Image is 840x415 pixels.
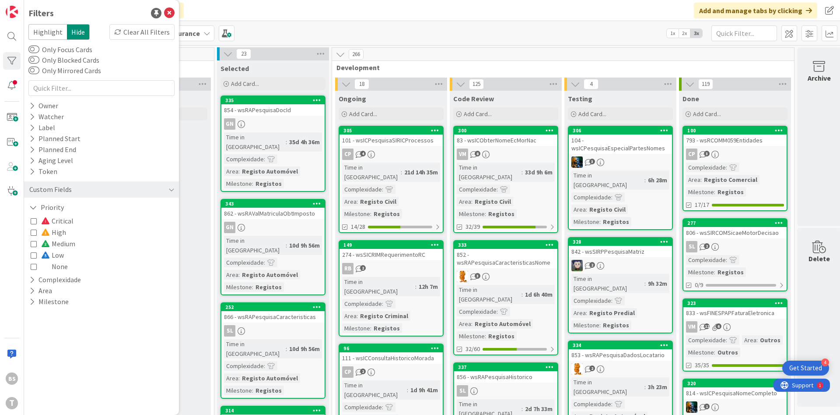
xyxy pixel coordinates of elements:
span: 2 [589,365,595,371]
div: RL [569,363,672,375]
div: 21d 14h 35m [402,167,440,177]
div: 853 - wsRAPesquisaDadosLocatario [569,349,672,361]
img: Visit kanbanzone.com [6,6,18,18]
span: : [611,399,612,409]
div: 100 [683,127,787,135]
div: 833 - wsFINESPAPFaturaEletronica [683,307,787,319]
div: Complexidade [342,184,382,194]
div: Open Get Started checklist, remaining modules: 4 [782,361,829,376]
span: 32/60 [465,344,480,354]
a: 305101 - wsICPesquisaSIRICProcessosCPTime in [GEOGRAPHIC_DATA]:21d 14h 35mComplexidade:Area:Regis... [339,126,444,233]
div: LS [569,260,672,271]
div: GN [224,118,235,130]
div: Complexidade [571,192,611,202]
span: 0/9 [695,280,703,290]
a: 333852 - wsRAPesquisaCaracteristicasNomeRLTime in [GEOGRAPHIC_DATA]:1d 6h 40mComplexidade:Area:Re... [453,240,558,355]
span: : [611,192,612,202]
div: Complexidade [224,361,264,371]
div: 335 [225,97,325,103]
div: 4 [821,358,829,366]
div: 149 [339,241,443,249]
div: Milestone [342,209,370,219]
div: Milestone [686,348,714,357]
button: Only Mirrored Cards [28,66,39,75]
span: : [485,209,486,219]
span: : [401,167,402,177]
div: 274 - wsSICRIMRequerimentoRC [339,249,443,260]
div: Time in [GEOGRAPHIC_DATA] [571,377,644,397]
div: JC [569,156,672,168]
div: Complexidade [224,258,264,267]
span: 17/17 [695,200,709,209]
span: Low [41,249,64,261]
div: 277 [687,220,787,226]
div: 337 [454,363,557,371]
div: CP [339,366,443,378]
span: : [726,163,727,172]
div: Registos [253,386,284,395]
span: Add Card... [231,80,259,88]
div: 306104 - wsICPesquisaEspecialPartesNomes [569,127,672,154]
div: Time in [GEOGRAPHIC_DATA] [224,339,286,358]
div: 856 - wsRAPesquisaHistorico [454,371,557,383]
a: 335854 - wsRAPesquisaDocIdGNTime in [GEOGRAPHIC_DATA]:35d 4h 36mComplexidade:Area:Registo Automóv... [220,96,325,192]
div: Milestone [224,179,252,188]
div: Registo Automóvel [240,373,300,383]
div: Time in [GEOGRAPHIC_DATA] [571,170,644,190]
a: 252866 - wsRAPesquisaCaracteristicasSLTime in [GEOGRAPHIC_DATA]:10d 9h 56mComplexidade:Area:Regis... [220,302,325,399]
div: Area [457,319,471,329]
a: 277806 - wsSIRCOMSicaeMotorDecisaoSLComplexidade:Milestone:Registos0/9 [682,218,787,291]
span: : [370,209,371,219]
div: 306 [569,127,672,135]
span: 6 [716,323,721,329]
div: 2d 7h 33m [523,404,555,414]
div: CP [686,149,697,160]
div: Registos [715,187,746,197]
div: Registo Civil [472,197,513,206]
div: 111 - wsICConsultaHistoricoMorada [339,352,443,364]
div: Time in [GEOGRAPHIC_DATA] [342,277,415,296]
div: GN [224,222,235,233]
button: Medium [31,238,75,249]
div: 252866 - wsRAPesquisaCaracteristicas [221,303,325,323]
div: 814 - wsICPesquisaNomeCompleto [683,387,787,399]
div: Time in [GEOGRAPHIC_DATA] [457,285,521,304]
div: Area [571,205,586,214]
div: 1d 6h 40m [523,290,555,299]
a: 343862 - wsRAValMatriculaObtImpostoGNTime in [GEOGRAPHIC_DATA]:10d 9h 56mComplexidade:Area:Regist... [220,199,325,295]
span: 32/39 [465,222,480,231]
div: 314 [221,407,325,415]
div: Milestone [686,187,714,197]
div: SL [457,385,468,397]
button: Only Focus Cards [28,45,39,54]
a: 306104 - wsICPesquisaEspecialPartesNomesJCTime in [GEOGRAPHIC_DATA]:6h 28mComplexidade:Area:Regis... [568,126,673,230]
div: 328842 - wsSIRPPesquisaMatriz [569,238,672,257]
div: CP [342,366,353,378]
div: 320 [683,380,787,387]
span: None [41,261,68,272]
div: 252 [221,303,325,311]
div: Area [224,270,238,280]
div: 12h 7m [416,282,440,291]
div: Area [686,175,700,184]
div: 96111 - wsICConsultaHistoricoMorada [339,344,443,364]
div: Complexidade [571,399,611,409]
div: 854 - wsRAPesquisaDocId [221,104,325,116]
span: Support [18,1,40,12]
span: 2 [589,262,595,268]
span: : [286,241,287,250]
span: : [521,167,523,177]
div: 149 [343,242,443,248]
span: : [756,335,758,345]
div: 10d 9h 56m [287,241,322,250]
div: Area [742,335,756,345]
div: RB [342,263,353,274]
span: : [238,270,240,280]
div: VM [457,149,468,160]
div: Time in [GEOGRAPHIC_DATA] [224,132,286,152]
span: : [286,137,287,147]
img: RL [571,363,583,375]
span: : [599,320,601,330]
div: 866 - wsRAPesquisaCaracteristicas [221,311,325,323]
label: Only Blocked Cards [28,55,99,65]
